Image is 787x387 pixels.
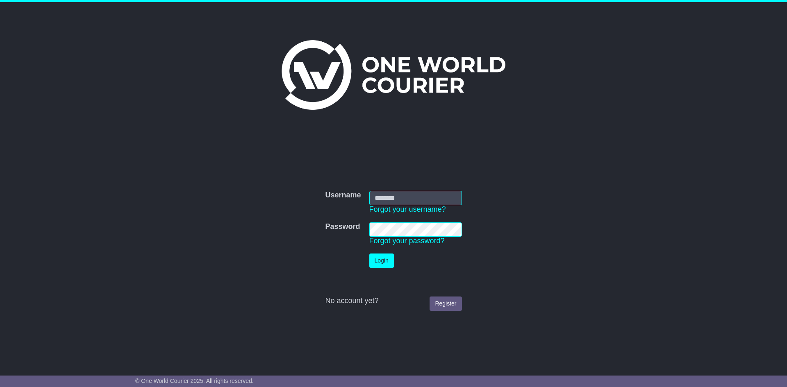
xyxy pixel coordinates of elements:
a: Register [430,296,462,311]
div: No account yet? [325,296,462,306]
label: Username [325,191,361,200]
span: © One World Courier 2025. All rights reserved. [135,378,254,384]
button: Login [369,253,394,268]
a: Forgot your username? [369,205,446,213]
label: Password [325,222,360,231]
a: Forgot your password? [369,237,445,245]
img: One World [282,40,505,110]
